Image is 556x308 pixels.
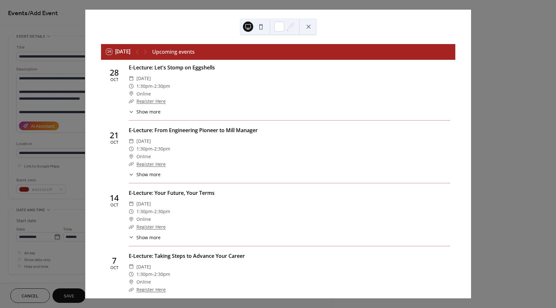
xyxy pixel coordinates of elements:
div: ​ [129,200,134,208]
span: 2:30pm [154,82,170,90]
div: Oct [110,203,118,207]
div: ​ [129,108,134,115]
button: ​Show more [129,171,161,178]
span: [DATE] [136,200,151,208]
button: ​Show more [129,108,161,115]
span: Online [136,215,151,223]
div: ​ [129,171,134,178]
a: Register Here [136,98,166,104]
span: - [153,82,154,90]
div: ​ [129,153,134,160]
span: Show more [136,297,161,303]
div: ​ [129,223,134,231]
div: Upcoming events [152,48,195,56]
a: E-Lecture: Taking Steps to Advance Your Career [129,252,245,259]
div: ​ [129,160,134,168]
span: Show more [136,171,161,178]
button: ​Show more [129,234,161,241]
a: E-Lecture: From Engineering Pioneer to Mill Manager [129,127,258,134]
div: ​ [129,208,134,215]
div: ​ [129,75,134,82]
span: 1:30pm [136,82,153,90]
span: - [153,145,154,153]
a: Register Here [136,224,166,230]
a: E-Lecture: Your Future, Your Terms [129,189,215,196]
div: ​ [129,234,134,241]
a: Register Here [136,161,166,167]
span: 1:30pm [136,145,153,153]
div: 21 [110,131,119,139]
div: ​ [129,297,134,303]
div: ​ [129,286,134,294]
div: 28 [110,68,119,77]
a: Register Here [136,286,166,293]
div: ​ [129,270,134,278]
span: Online [136,278,151,286]
span: [DATE] [136,263,151,271]
span: - [153,208,154,215]
span: [DATE] [136,75,151,82]
span: - [153,270,154,278]
span: Online [136,90,151,98]
div: 14 [110,194,119,202]
span: 1:30pm [136,270,153,278]
div: ​ [129,278,134,286]
div: 7 [112,257,116,265]
div: ​ [129,90,134,98]
div: ​ [129,82,134,90]
div: Oct [110,140,118,145]
span: 1:30pm [136,208,153,215]
div: ​ [129,263,134,271]
button: 24[DATE] [104,47,133,56]
span: Show more [136,108,161,115]
div: ​ [129,137,134,145]
span: [DATE] [136,137,151,145]
span: 2:30pm [154,145,170,153]
div: Oct [110,78,118,82]
a: E-Lecture: Let's Stomp on Eggshells [129,64,215,71]
button: ​Show more [129,297,161,303]
div: Oct [110,266,118,270]
span: 2:30pm [154,208,170,215]
div: ​ [129,215,134,223]
span: Online [136,153,151,160]
div: ​ [129,145,134,153]
span: Show more [136,234,161,241]
div: ​ [129,97,134,105]
span: 2:30pm [154,270,170,278]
